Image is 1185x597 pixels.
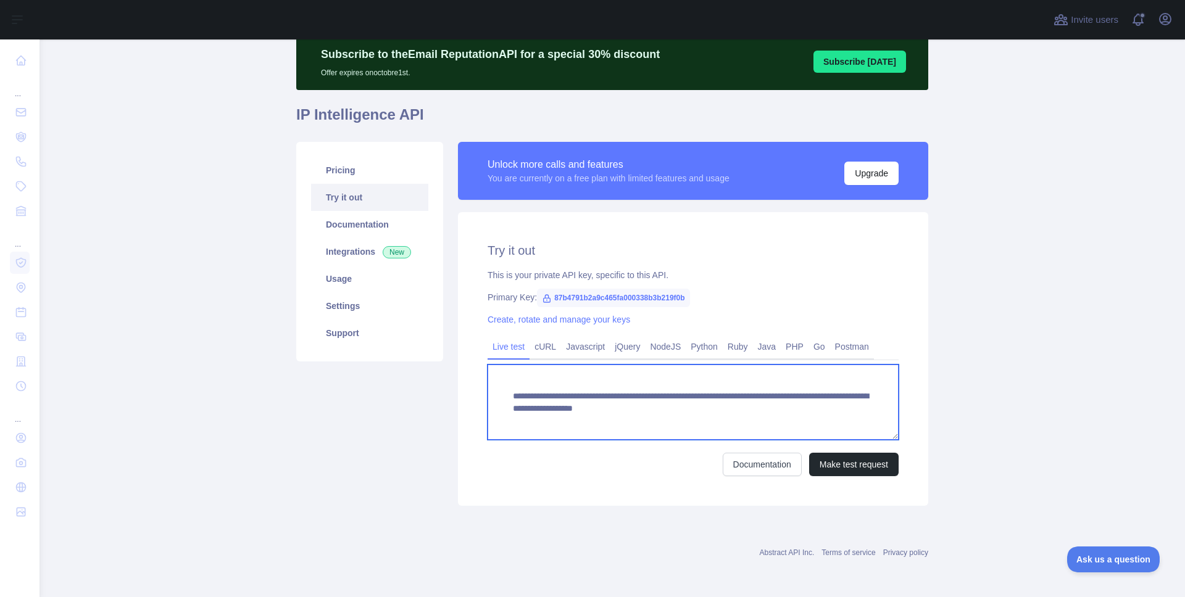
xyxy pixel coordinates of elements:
[686,337,723,356] a: Python
[813,51,906,73] button: Subscribe [DATE]
[488,157,730,172] div: Unlock more calls and features
[781,337,809,356] a: PHP
[530,337,561,356] a: cURL
[10,400,30,424] div: ...
[311,184,428,211] a: Try it out
[311,292,428,319] a: Settings
[809,453,899,476] button: Make test request
[488,172,730,184] div: You are currently on a free plan with limited features and usage
[488,242,899,259] h2: Try it out
[296,105,928,134] h1: IP Intelligence API
[844,162,899,185] button: Upgrade
[311,157,428,184] a: Pricing
[10,224,30,249] div: ...
[488,291,899,303] div: Primary Key:
[610,337,645,356] a: jQuery
[753,337,781,356] a: Java
[488,269,899,281] div: This is your private API key, specific to this API.
[311,319,428,347] a: Support
[383,246,411,258] span: New
[488,315,630,324] a: Create, rotate and manage your keys
[723,453,802,476] a: Documentation
[311,238,428,265] a: Integrations New
[311,265,428,292] a: Usage
[10,74,30,99] div: ...
[723,337,753,356] a: Ruby
[1067,546,1160,572] iframe: Toggle Customer Support
[1051,10,1121,30] button: Invite users
[760,548,815,557] a: Abstract API Inc.
[1071,13,1118,27] span: Invite users
[311,211,428,238] a: Documentation
[321,46,660,63] p: Subscribe to the Email Reputation API for a special 30 % discount
[321,63,660,78] p: Offer expires on octobre 1st.
[809,337,830,356] a: Go
[821,548,875,557] a: Terms of service
[561,337,610,356] a: Javascript
[537,289,690,307] span: 87b4791b2a9c465fa000338b3b219f0b
[645,337,686,356] a: NodeJS
[488,337,530,356] a: Live test
[830,337,874,356] a: Postman
[883,548,928,557] a: Privacy policy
